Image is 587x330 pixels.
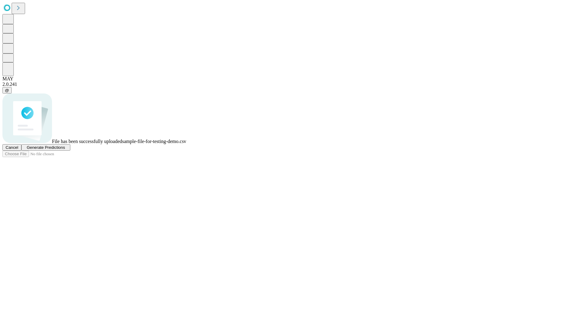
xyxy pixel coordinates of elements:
span: File has been successfully uploaded [52,139,122,144]
span: Generate Predictions [27,145,65,150]
button: Cancel [2,144,21,151]
button: @ [2,87,12,94]
div: 2.0.241 [2,82,585,87]
span: Cancel [6,145,18,150]
span: @ [5,88,9,93]
span: sample-file-for-testing-demo.csv [122,139,186,144]
div: MAY [2,76,585,82]
button: Generate Predictions [21,144,70,151]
